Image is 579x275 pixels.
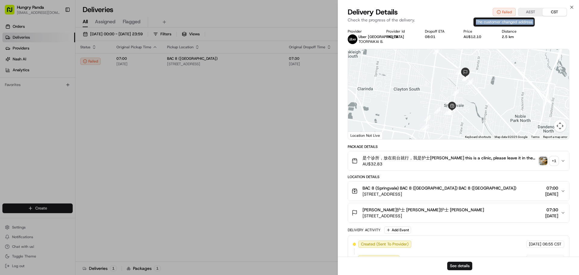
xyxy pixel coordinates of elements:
[386,29,415,34] div: Provider Id
[348,203,569,222] button: [PERSON_NAME]护士 [PERSON_NAME]护士 [PERSON_NAME][STREET_ADDRESS]07:30[DATE]
[444,108,451,115] div: 5
[348,174,569,179] div: Location Details
[543,8,567,16] button: CST
[554,120,566,132] button: Map camera controls
[51,136,56,140] div: 💻
[448,108,455,115] div: 13
[43,149,73,154] a: Powered byPylon
[350,131,369,139] img: Google
[50,110,52,115] span: •
[384,226,411,234] button: Add Event
[529,256,541,261] span: [DATE]
[361,256,397,261] span: Not Assigned Driver
[53,110,65,115] span: 8月7日
[348,34,357,44] img: uber-new-logo.jpeg
[502,29,531,34] div: Distance
[518,8,543,16] button: AEST
[23,94,37,98] span: 8月15日
[493,8,516,16] button: Failed
[348,17,569,23] p: Check the progress of the delivery.
[433,48,439,54] div: 27
[20,94,22,98] span: •
[27,58,99,64] div: Start new chat
[457,68,464,75] div: 26
[545,185,558,191] span: 07:00
[362,155,536,161] span: 是个诊所，放在前台就行，我是护士[PERSON_NAME] this is a clinic, please leave it in the reception thank you Plz al...
[362,191,516,197] span: [STREET_ADDRESS]
[386,34,398,39] button: 7A97B
[350,131,369,139] a: Open this area in Google Maps (opens a new window)
[539,157,558,165] button: photo_proof_of_pickup image+1
[103,59,110,67] button: Start new chat
[539,157,547,165] img: photo_proof_of_pickup image
[12,135,46,141] span: Knowledge Base
[6,6,18,18] img: Nash
[6,78,39,83] div: Past conversations
[6,24,110,34] p: Welcome 👋
[545,191,558,197] span: [DATE]
[348,151,569,171] button: 是个诊所，放在前台就行，我是护士[PERSON_NAME] this is a clinic, please leave it in the reception thank you Plz al...
[16,39,100,45] input: Clear
[531,135,539,139] a: Terms
[449,108,455,115] div: 12
[19,110,49,115] span: [PERSON_NAME]
[447,262,472,270] button: See details
[464,34,492,39] div: AU$12.10
[464,29,492,34] div: Price
[424,115,431,121] div: 1
[462,74,469,81] div: 23
[455,68,462,75] div: 20
[348,132,383,139] div: Location Not Live
[473,18,535,27] div: The customer changed address
[362,207,484,213] span: [PERSON_NAME]护士 [PERSON_NAME]护士 [PERSON_NAME]
[49,133,99,143] a: 💻API Documentation
[462,74,469,81] div: 25
[545,213,558,219] span: [DATE]
[422,124,429,131] div: 3
[93,77,110,85] button: See all
[362,161,536,167] span: AU$32.83
[420,124,426,130] div: 2
[348,7,398,17] span: Delivery Details
[361,241,409,247] span: Created (Sent To Provider)
[6,58,17,69] img: 1736555255976-a54dd68f-1ca7-489b-9aae-adbdc363a1c4
[452,89,459,96] div: 19
[348,228,381,232] div: Delivery Activity
[529,241,541,247] span: [DATE]
[348,181,569,201] button: BAC 8 (Springvale) BAC 8 ([GEOGRAPHIC_DATA]) BAC 8 ([GEOGRAPHIC_DATA])[STREET_ADDRESS]07:00[DATE]
[12,110,17,115] img: 1736555255976-a54dd68f-1ca7-489b-9aae-adbdc363a1c4
[13,58,24,69] img: 1727276513143-84d647e1-66c0-4f92-a045-3c9f9f5dfd92
[550,157,558,165] div: + 1
[495,135,527,139] span: Map data ©2025 Google
[362,213,484,219] span: [STREET_ADDRESS]
[57,135,97,141] span: API Documentation
[362,185,516,191] span: BAC 8 (Springvale) BAC 8 ([GEOGRAPHIC_DATA]) BAC 8 ([GEOGRAPHIC_DATA])
[6,136,11,140] div: 📗
[60,150,73,154] span: Pylon
[6,104,16,114] img: Asif Zaman Khan
[4,133,49,143] a: 📗Knowledge Base
[348,29,377,34] div: Provider
[359,34,404,39] span: Uber [GEOGRAPHIC_DATA]
[447,106,454,113] div: 16
[543,256,562,261] span: 06:55 CST
[502,34,531,39] div: 2.5 km
[359,39,383,44] span: TOORPAIKAI B.
[27,64,83,69] div: We're available if you need us!
[348,144,569,149] div: Package Details
[425,34,454,39] div: 08:01
[434,107,441,114] div: 4
[543,135,567,139] a: Report a map error
[543,241,562,247] span: 06:55 CST
[467,78,473,85] div: 21
[465,135,491,139] button: Keyboard shortcuts
[545,207,558,213] span: 07:30
[425,29,454,34] div: Dropoff ETA
[447,106,454,113] div: 17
